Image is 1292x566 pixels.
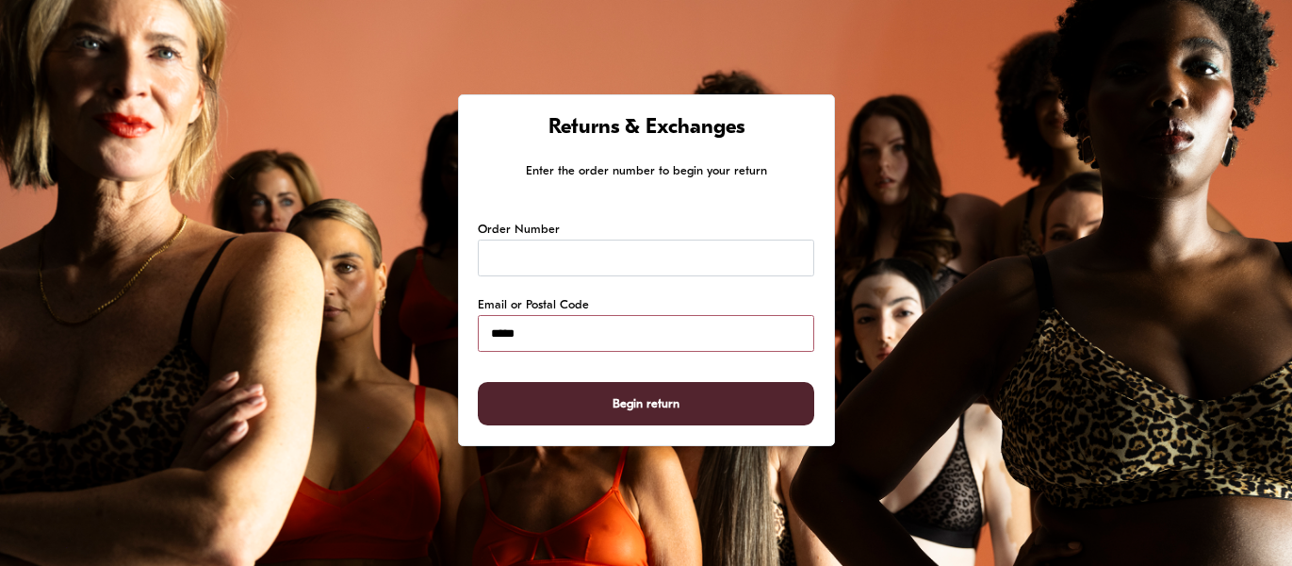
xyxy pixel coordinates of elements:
button: Begin return [478,382,813,426]
label: Email or Postal Code [478,296,589,315]
h1: Returns & Exchanges [478,115,813,142]
span: Begin return [613,383,679,425]
p: Enter the order number to begin your return [478,161,813,181]
label: Order Number [478,221,560,240]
